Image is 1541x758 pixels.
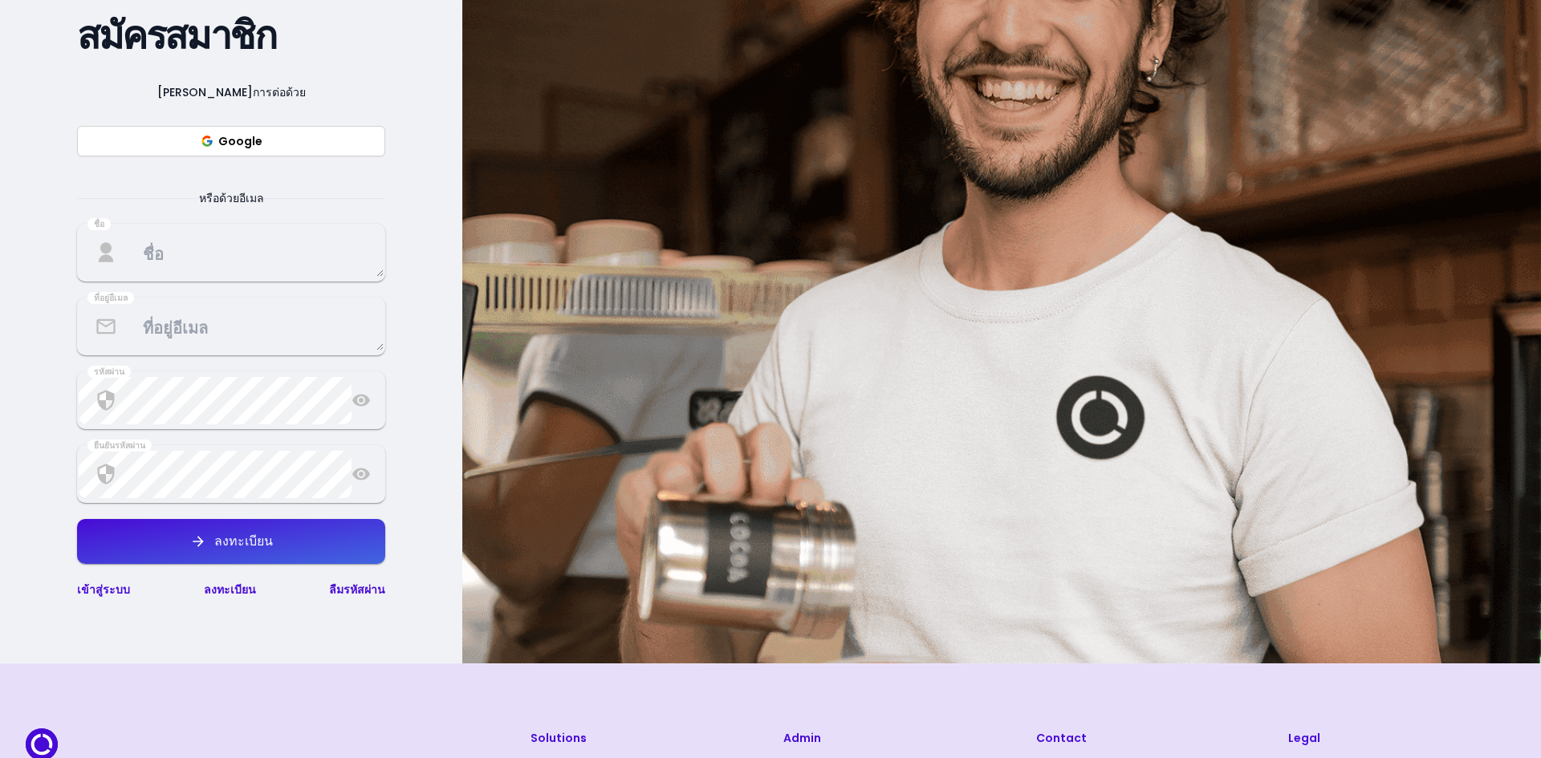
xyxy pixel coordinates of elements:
a: เข้าสู่ระบบ [77,582,130,598]
button: Google [77,126,385,156]
span: [PERSON_NAME]การต่อด้วย [138,83,325,102]
div: ยืนยันรหัสผ่าน [87,440,152,452]
a: ลงทะเบียน [204,582,256,598]
div: ลงทะเบียน [206,535,273,548]
div: ที่อยู่อีเมล [87,292,134,305]
div: ชื่อ [87,218,111,231]
h2: สมัครสมาชิก [77,22,385,51]
h3: Contact [1036,728,1263,748]
h3: Solutions [531,728,758,748]
div: รหัสผ่าน [87,366,131,379]
span: หรือด้วยอีเมล [180,188,283,208]
button: ลงทะเบียน [77,519,385,564]
a: ลืมรหัสผ่าน [329,582,385,598]
h3: Legal [1288,728,1515,748]
h3: Admin [783,728,1010,748]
